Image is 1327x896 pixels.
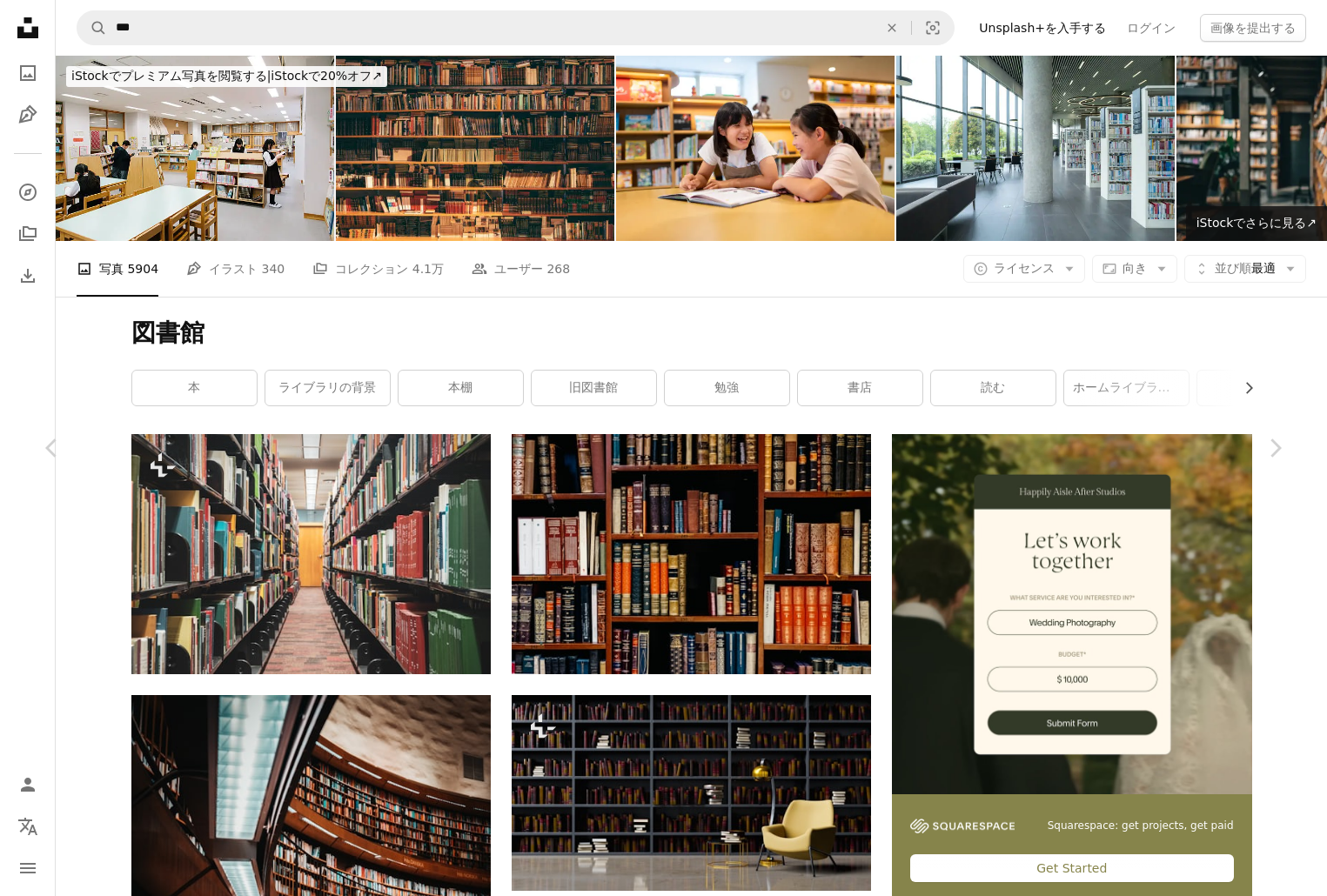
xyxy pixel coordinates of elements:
img: 図書館で一緒にリラックスする友達 [616,56,895,241]
a: 棚に積まれた本の詰め合わせ [512,545,871,561]
button: 向き [1092,255,1177,283]
a: Unsplash+を入手する [968,14,1116,42]
button: 全てクリア [873,11,911,44]
span: 268 [546,259,570,278]
button: ビジュアル検索 [912,11,954,44]
a: ダウンロード履歴 [10,258,45,293]
a: 図書館の本の長い列 [131,545,491,561]
div: Get Started [910,854,1233,882]
img: 棚に積まれた本の詰め合わせ [512,434,871,673]
a: ホームライブラリー [1064,371,1189,405]
a: 次へ [1223,364,1327,532]
button: 並び順最適 [1184,255,1306,283]
a: 本棚 [399,371,523,405]
form: サイト内でビジュアルを探す [77,10,955,45]
a: イラスト [10,97,45,132]
a: フレーム [1197,371,1322,405]
span: iStockで20%オフ ↗ [71,69,382,83]
a: ユーザー 268 [472,241,570,297]
h1: 図書館 [131,318,1252,349]
a: iStockでプレミアム写真を閲覧する|iStockで20%オフ↗ [56,56,398,97]
span: Squarespace: get projects, get paid [1048,819,1234,833]
img: 知識 [336,56,614,241]
a: 旧図書館 [532,371,656,405]
a: 探す [10,175,45,210]
img: リラックスできる図書室とアームチェア付きのエレガントな読書室。テキスト用のスペース。3Dレンダリング [512,695,871,892]
span: 4.1万 [412,259,444,278]
span: 340 [262,259,285,278]
a: イラスト 340 [186,241,285,297]
button: 言語 [10,809,45,844]
a: コレクション 4.1万 [312,241,444,297]
a: 勉強 [665,371,789,405]
img: 日本の高校、ライブラリー。 選択すると、若い学生のご予約 [56,56,334,241]
span: 向き [1123,261,1147,275]
a: 読む [931,371,1056,405]
span: ライセンス [994,261,1055,275]
a: 本 [132,371,257,405]
a: ログイン / 登録する [10,767,45,802]
a: 写真 [10,56,45,90]
span: iStockでプレミアム写真を閲覧する | [71,69,271,83]
span: 並び順 [1215,261,1251,275]
span: iStockでさらに見る ↗ [1196,216,1317,230]
a: iStockでさらに見る↗ [1186,206,1327,241]
img: file-1747939393036-2c53a76c450aimage [892,434,1251,793]
a: コレクション [10,217,45,251]
a: リラックスできる図書室とアームチェア付きのエレガントな読書室。テキスト用のスペース。3Dレンダリング [512,785,871,800]
button: 画像を提出する [1200,14,1306,42]
button: ライセンス [963,255,1085,283]
button: Unsplashで検索する [77,11,107,44]
img: Sofas in the public leisure area in the library [896,56,1175,241]
button: メニュー [10,851,45,886]
a: 書店 [798,371,922,405]
a: ログイン [1116,14,1186,42]
a: ライブラリの背景 [265,371,390,405]
img: file-1747939142011-51e5cc87e3c9 [910,819,1015,834]
img: 図書館の本の長い列 [131,434,491,673]
span: 最適 [1215,260,1276,277]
